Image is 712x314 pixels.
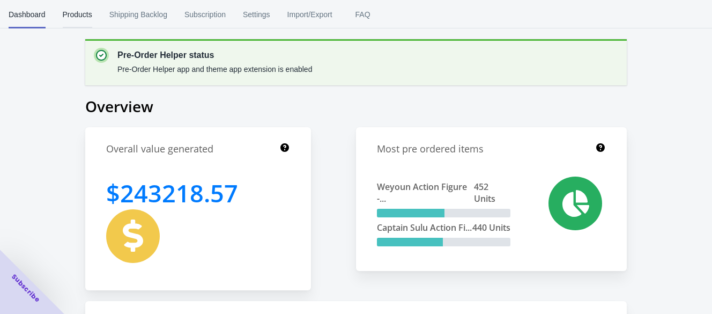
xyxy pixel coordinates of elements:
p: Pre-Order Helper app and theme app extension is enabled [117,64,312,75]
span: Products [63,1,92,28]
h1: Overall value generated [106,142,213,156]
span: Dashboard [9,1,46,28]
span: $ [106,177,120,209]
span: 452 Units [474,181,510,205]
span: Subscribe [10,272,42,304]
span: Weyoun Action Figure -... [377,181,474,205]
span: FAQ [350,1,376,28]
h1: 243218.57 [106,177,238,209]
p: Pre-Order Helper status [117,49,312,62]
span: Shipping Backlog [109,1,167,28]
span: Settings [243,1,270,28]
h1: Overview [85,96,627,116]
h1: Most pre ordered items [377,142,484,156]
span: Captain Sulu Action Fi... [377,222,472,233]
span: Subscription [184,1,226,28]
span: Import/Export [287,1,332,28]
span: 440 Units [472,222,510,233]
